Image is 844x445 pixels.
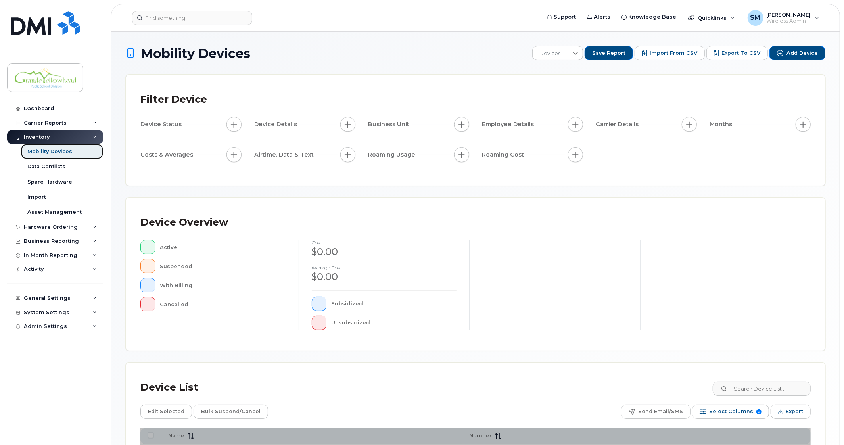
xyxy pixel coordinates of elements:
span: Business Unit [368,120,412,129]
span: Carrier Details [596,120,641,129]
button: Select Columns 3 [692,405,769,419]
div: With Billing [160,278,286,292]
button: Add Device [769,46,825,60]
span: 3 [756,409,762,414]
span: Add Device [786,50,818,57]
span: Months [710,120,735,129]
div: Cancelled [160,297,286,311]
div: Device List [140,377,198,398]
div: $0.00 [312,245,457,259]
div: Suspended [160,259,286,273]
span: Export to CSV [721,50,760,57]
div: Active [160,240,286,254]
span: Costs & Averages [140,151,196,159]
button: Edit Selected [140,405,192,419]
span: Roaming Usage [368,151,418,159]
span: Bulk Suspend/Cancel [201,406,261,418]
button: Send Email/SMS [621,405,691,419]
button: Bulk Suspend/Cancel [194,405,268,419]
span: Devices [533,46,568,61]
span: Edit Selected [148,406,184,418]
span: Select Columns [709,406,753,418]
span: Import from CSV [650,50,697,57]
span: Airtime, Data & Text [254,151,316,159]
input: Search Device List ... [713,382,811,396]
div: Filter Device [140,89,207,110]
button: Export to CSV [706,46,768,60]
span: Send Email/SMS [638,406,683,418]
span: Export [786,406,803,418]
div: Device Overview [140,212,228,233]
span: Roaming Cost [482,151,526,159]
div: $0.00 [312,270,457,284]
div: Subsidized [331,297,457,311]
button: Import from CSV [635,46,705,60]
button: Save Report [585,46,633,60]
button: Export [771,405,811,419]
div: Unsubsidized [331,316,457,330]
span: Device Details [254,120,299,129]
h4: cost [312,240,457,245]
h4: Average cost [312,265,457,270]
span: Device Status [140,120,184,129]
span: Save Report [592,50,625,57]
span: Mobility Devices [141,46,250,60]
span: Employee Details [482,120,536,129]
